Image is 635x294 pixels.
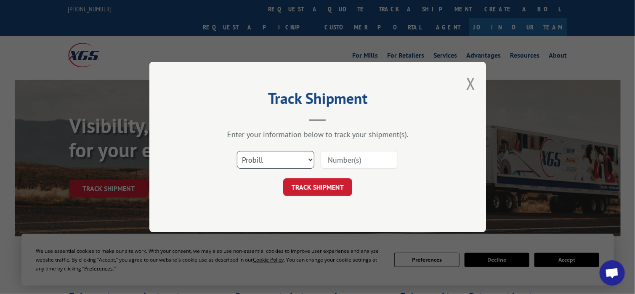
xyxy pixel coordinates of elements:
[466,72,476,95] button: Close modal
[191,130,444,139] div: Enter your information below to track your shipment(s).
[321,151,398,169] input: Number(s)
[191,93,444,109] h2: Track Shipment
[600,260,625,286] div: Open chat
[283,178,352,196] button: TRACK SHIPMENT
